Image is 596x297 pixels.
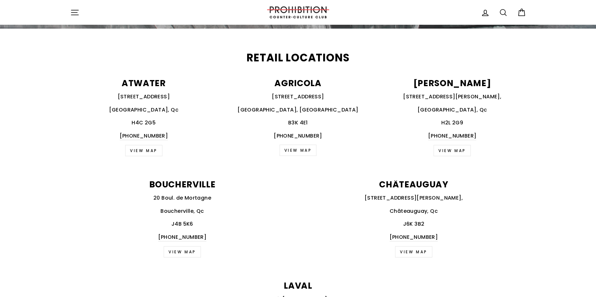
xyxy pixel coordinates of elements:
p: H4C 2G5 [70,119,218,127]
p: H2L 2G9 [379,119,526,127]
p: BOUCHERVILLE [70,180,295,189]
p: CHÂTEAUGUAY [302,180,526,189]
img: PROHIBITION COUNTER-CULTURE CLUB [266,6,330,18]
p: ATWATER [70,79,218,88]
p: Châteauguay, Qc [302,207,526,215]
p: [PHONE_NUMBER] [224,132,372,140]
a: VIEW MAP [125,145,162,156]
h2: Retail Locations [70,53,526,63]
p: 20 Boul. de Mortagne [70,194,295,202]
p: [STREET_ADDRESS][PERSON_NAME], [302,194,526,202]
p: [GEOGRAPHIC_DATA], [GEOGRAPHIC_DATA] [224,106,372,114]
a: VIEW MAP [280,145,317,156]
p: B3K 4E1 [224,119,372,127]
p: [STREET_ADDRESS] [224,93,372,101]
a: view map [434,145,471,156]
p: J4B 5K6 [70,220,295,228]
p: [GEOGRAPHIC_DATA], Qc [70,106,218,114]
a: view map [164,246,201,257]
p: Boucherville, Qc [70,207,295,215]
p: [STREET_ADDRESS] [70,93,218,101]
p: J6K 3B2 [302,220,526,228]
p: AGRICOLA [224,79,372,88]
p: [STREET_ADDRESS][PERSON_NAME], [379,93,526,101]
p: LAVAL [70,282,526,290]
a: [PHONE_NUMBER] [390,233,438,242]
p: [GEOGRAPHIC_DATA], Qc [379,106,526,114]
a: [PHONE_NUMBER] [158,233,207,242]
a: [PHONE_NUMBER] [120,132,168,140]
a: view map [395,246,432,257]
p: [PERSON_NAME] [379,79,526,88]
a: [PHONE_NUMBER] [428,132,477,140]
